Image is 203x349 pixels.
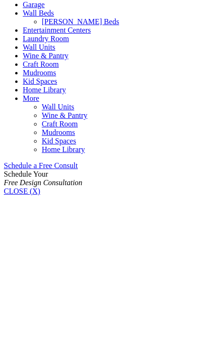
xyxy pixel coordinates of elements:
[23,43,55,51] a: Wall Units
[42,103,74,111] a: Wall Units
[23,86,66,94] a: Home Library
[23,77,57,85] a: Kid Spaces
[42,18,119,26] a: [PERSON_NAME] Beds
[23,35,69,43] a: Laundry Room
[42,120,78,128] a: Craft Room
[42,137,76,145] a: Kid Spaces
[4,170,83,187] span: Schedule Your
[23,69,56,77] a: Mudrooms
[23,52,68,60] a: Wine & Pantry
[23,0,45,9] a: Garage
[4,179,83,187] em: Free Design Consultation
[42,128,75,136] a: Mudrooms
[42,111,87,119] a: Wine & Pantry
[23,26,91,34] a: Entertainment Centers
[23,60,59,68] a: Craft Room
[4,161,78,170] a: Schedule a Free Consult (opens a dropdown menu)
[23,94,39,102] a: More menu text will display only on big screen
[4,187,40,195] a: CLOSE (X)
[23,9,54,17] a: Wall Beds
[42,145,85,153] a: Home Library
